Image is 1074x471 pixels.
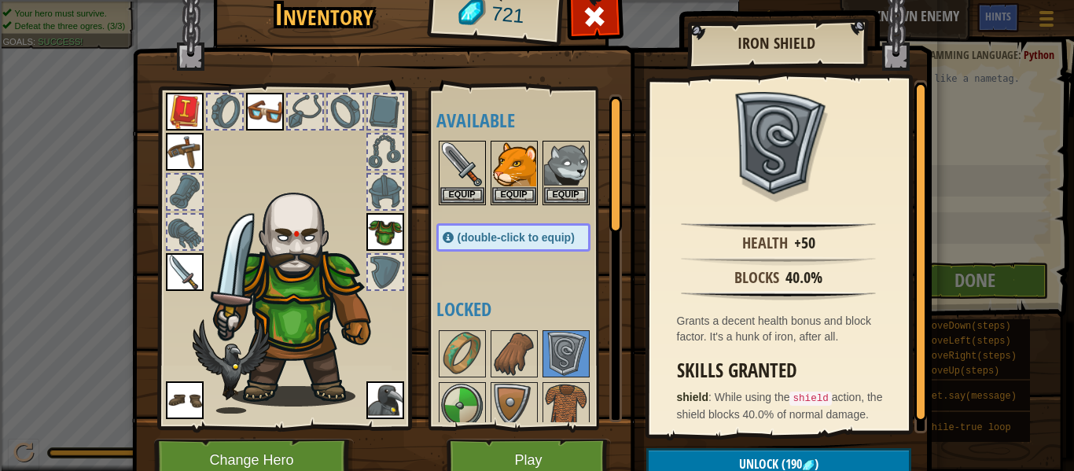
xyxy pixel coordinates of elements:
[6,35,1068,49] div: Move To ...
[440,384,484,428] img: portrait.png
[6,49,1068,63] div: Delete
[6,105,1068,120] div: Move To ...
[742,232,788,255] div: Health
[492,187,536,204] button: Equip
[366,381,404,419] img: portrait.png
[708,391,715,403] span: :
[544,187,588,204] button: Equip
[677,391,708,403] strong: shield
[6,6,1068,20] div: Sort A > Z
[205,178,398,407] img: goliath_hair.png
[6,77,1068,91] div: Sign out
[789,392,831,406] code: shield
[436,110,622,131] h4: Available
[193,319,270,414] img: raven-paper-doll.png
[681,291,875,300] img: hr.png
[727,92,829,194] img: portrait.png
[166,253,204,291] img: portrait.png
[6,63,1068,77] div: Options
[458,231,575,244] span: (double-click to equip)
[492,142,536,186] img: portrait.png
[677,313,888,344] div: Grants a decent health bonus and block factor. It's a hunk of iron, after all.
[677,391,883,421] span: While using the action, the shield blocks 40.0% of normal damage.
[440,187,484,204] button: Equip
[681,222,875,231] img: hr.png
[6,91,1068,105] div: Rename
[492,332,536,376] img: portrait.png
[681,256,875,266] img: hr.png
[677,360,888,381] h3: Skills Granted
[366,213,404,251] img: portrait.png
[544,384,588,428] img: portrait.png
[703,35,851,52] h2: Iron Shield
[785,267,822,289] div: 40.0%
[544,332,588,376] img: portrait.png
[734,267,779,289] div: Blocks
[166,381,204,419] img: portrait.png
[440,332,484,376] img: portrait.png
[436,299,622,319] h4: Locked
[6,20,1068,35] div: Sort New > Old
[246,93,284,131] img: portrait.png
[544,142,588,186] img: portrait.png
[166,133,204,171] img: portrait.png
[492,384,536,428] img: portrait.png
[440,142,484,186] img: portrait.png
[794,232,815,255] div: +50
[166,93,204,131] img: portrait.png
